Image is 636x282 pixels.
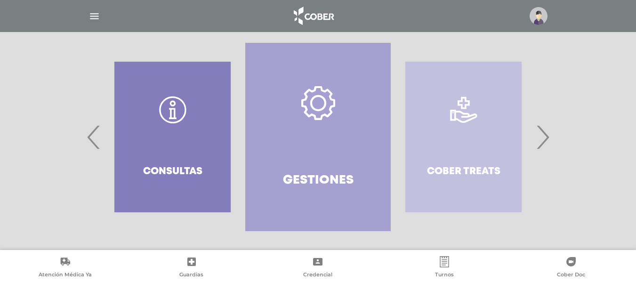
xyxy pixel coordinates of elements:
a: Credencial [255,256,381,280]
h4: Gestiones [283,173,354,188]
a: Atención Médica Ya [2,256,129,280]
img: logo_cober_home-white.png [289,5,338,27]
span: Guardias [179,271,203,280]
a: Cober Doc [507,256,634,280]
a: Guardias [129,256,255,280]
span: Credencial [303,271,332,280]
span: Turnos [435,271,454,280]
a: Gestiones [245,43,391,231]
img: profile-placeholder.svg [530,7,547,25]
img: Cober_menu-lines-white.svg [89,10,100,22]
span: Atención Médica Ya [39,271,92,280]
span: Previous [85,112,103,162]
a: Turnos [381,256,508,280]
span: Cober Doc [557,271,585,280]
span: Next [533,112,552,162]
